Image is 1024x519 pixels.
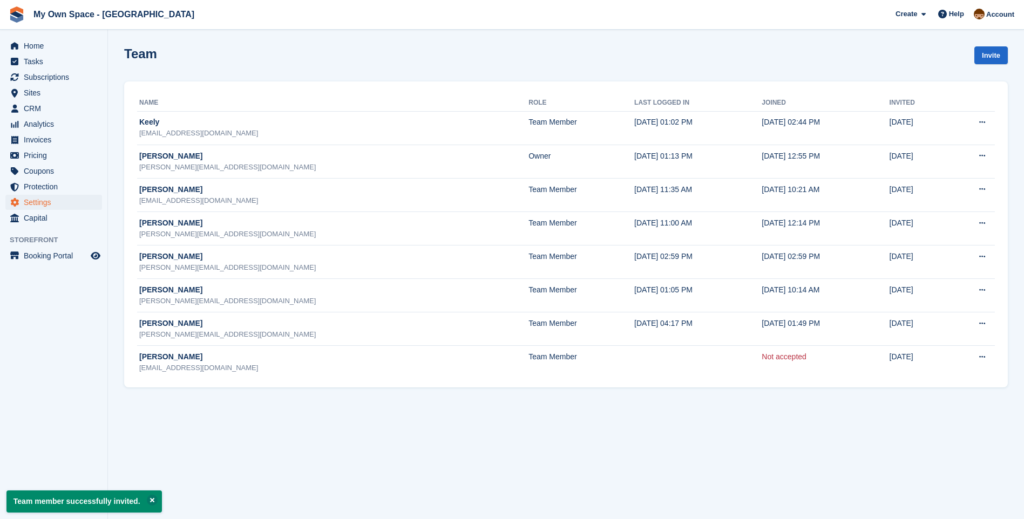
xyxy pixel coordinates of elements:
a: menu [5,70,102,85]
td: [DATE] [890,178,946,211]
a: menu [5,117,102,132]
td: Team Member [528,111,634,145]
td: [DATE] [890,245,946,279]
a: My Own Space - [GEOGRAPHIC_DATA] [29,5,199,23]
span: Tasks [24,54,89,69]
a: menu [5,101,102,116]
td: Team Member [528,279,634,312]
div: [PERSON_NAME][EMAIL_ADDRESS][DOMAIN_NAME] [139,329,528,340]
a: Invite [974,46,1008,64]
span: Settings [24,195,89,210]
td: [DATE] 10:21 AM [762,178,889,211]
td: [DATE] [890,312,946,346]
a: Not accepted [762,352,806,361]
a: menu [5,54,102,69]
th: Joined [762,94,889,112]
td: Team Member [528,245,634,279]
div: [PERSON_NAME] [139,284,528,296]
span: Storefront [10,235,107,245]
h1: Team [124,46,157,61]
td: [DATE] 01:05 PM [634,279,762,312]
div: [PERSON_NAME] [139,184,528,195]
span: Booking Portal [24,248,89,263]
th: Invited [890,94,946,112]
td: [DATE] 10:14 AM [762,279,889,312]
td: [DATE] [890,145,946,178]
td: [DATE] [890,279,946,312]
a: menu [5,163,102,179]
div: [PERSON_NAME] [139,151,528,162]
span: Help [949,9,964,19]
span: Capital [24,210,89,226]
td: [DATE] 01:13 PM [634,145,762,178]
a: menu [5,132,102,147]
div: [EMAIL_ADDRESS][DOMAIN_NAME] [139,363,528,373]
div: [PERSON_NAME][EMAIL_ADDRESS][DOMAIN_NAME] [139,162,528,173]
span: Account [986,9,1014,20]
span: Coupons [24,163,89,179]
td: [DATE] [890,211,946,245]
th: Last logged in [634,94,762,112]
span: CRM [24,101,89,116]
a: menu [5,210,102,226]
a: menu [5,195,102,210]
div: [EMAIL_ADDRESS][DOMAIN_NAME] [139,195,528,206]
td: [DATE] 11:00 AM [634,211,762,245]
a: menu [5,179,102,194]
span: Pricing [24,148,89,163]
td: Team Member [528,312,634,346]
div: [EMAIL_ADDRESS][DOMAIN_NAME] [139,128,528,139]
td: Team Member [528,178,634,211]
td: Owner [528,145,634,178]
p: Team member successfully invited. [6,490,162,513]
div: [PERSON_NAME][EMAIL_ADDRESS][DOMAIN_NAME] [139,296,528,306]
div: [PERSON_NAME] [139,318,528,329]
img: stora-icon-8386f47178a22dfd0bd8f6a31ec36ba5ce8667c1dd55bd0f319d3a0aa187defe.svg [9,6,25,23]
td: [DATE] 04:17 PM [634,312,762,346]
a: menu [5,38,102,53]
td: [DATE] 01:49 PM [762,312,889,346]
span: Create [896,9,917,19]
td: [DATE] 02:44 PM [762,111,889,145]
span: Sites [24,85,89,100]
td: [DATE] 11:35 AM [634,178,762,211]
td: [DATE] 12:55 PM [762,145,889,178]
a: menu [5,148,102,163]
span: Subscriptions [24,70,89,85]
td: [DATE] 02:59 PM [762,245,889,279]
div: Keely [139,117,528,128]
div: [PERSON_NAME][EMAIL_ADDRESS][DOMAIN_NAME] [139,262,528,273]
td: [DATE] 02:59 PM [634,245,762,279]
span: Protection [24,179,89,194]
span: Invoices [24,132,89,147]
th: Name [137,94,528,112]
td: Team Member [528,211,634,245]
a: Preview store [89,249,102,262]
div: [PERSON_NAME] [139,217,528,229]
span: Analytics [24,117,89,132]
td: [DATE] 01:02 PM [634,111,762,145]
div: [PERSON_NAME] [139,351,528,363]
td: Team Member [528,346,634,379]
span: Home [24,38,89,53]
div: [PERSON_NAME][EMAIL_ADDRESS][DOMAIN_NAME] [139,229,528,240]
td: [DATE] 12:14 PM [762,211,889,245]
img: Paula Harris [974,9,985,19]
td: [DATE] [890,346,946,379]
td: [DATE] [890,111,946,145]
th: Role [528,94,634,112]
a: menu [5,248,102,263]
div: [PERSON_NAME] [139,251,528,262]
a: menu [5,85,102,100]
